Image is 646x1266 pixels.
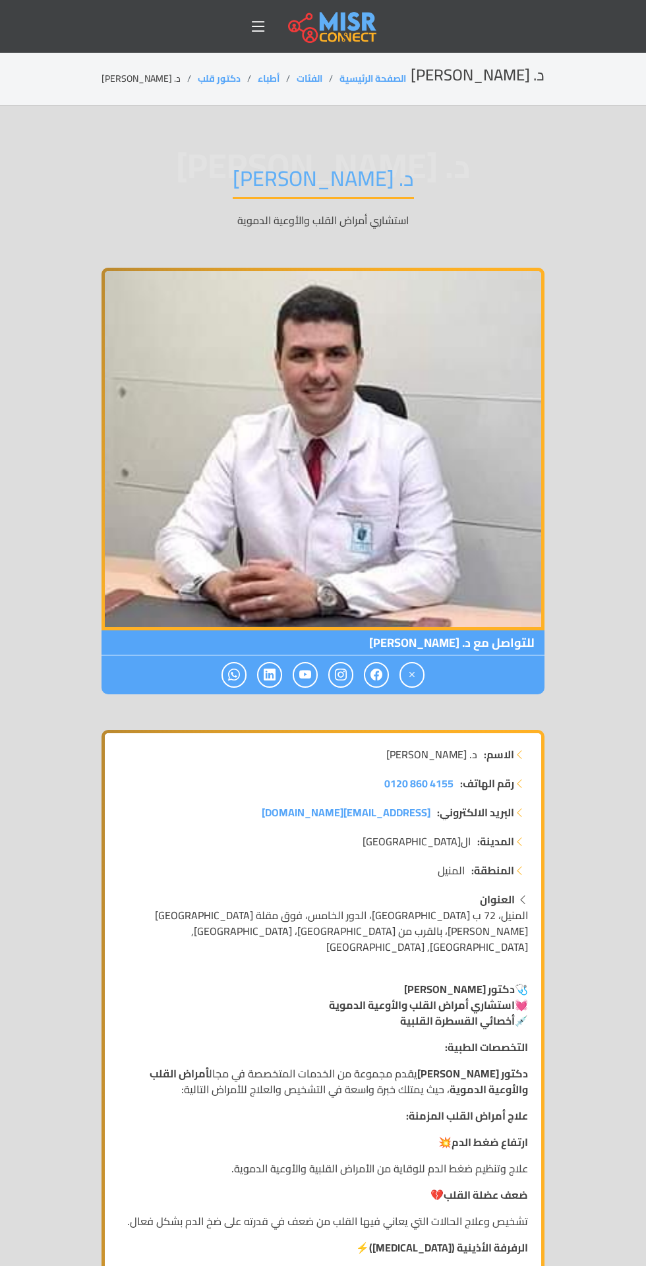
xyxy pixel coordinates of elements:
strong: الرفرفة الأذينية ([MEDICAL_DATA]) [369,1238,528,1257]
strong: استشاري أمراض القلب والأوعية الدموية [329,995,515,1015]
p: تشخيص وعلاج الحالات التي يعاني فيها القلب من ضعف في قدرته على ضخ الدم بشكل فعال. [118,1213,528,1229]
img: د. هشام مجدي عبد القادر [102,268,544,630]
p: 💥 [118,1134,528,1150]
a: دكتور قلب [198,70,241,87]
p: علاج وتنظيم ضغط الدم للوقاية من الأمراض القلبية والأوعية الدموية. [118,1160,528,1176]
p: استشاري أمراض القلب والأوعية الدموية [102,212,544,228]
h1: د. [PERSON_NAME] [233,166,414,199]
strong: ضعف عضلة القلب [444,1185,528,1205]
span: المنيل، 72 ب [GEOGRAPHIC_DATA]، الدور الخامس، فوق مقلة [GEOGRAPHIC_DATA][PERSON_NAME]، بالقرب من ... [155,905,528,957]
strong: ارتفاع ضغط الدم [452,1132,528,1152]
strong: أخصائي القسطرة القلبية [400,1011,515,1031]
p: يقدم مجموعة من الخدمات المتخصصة في مجال ، حيث يمتلك خبرة واسعة في التشخيص والعلاج للأمراض التالية: [118,1066,528,1097]
span: د. [PERSON_NAME] [386,746,477,762]
p: ⚡ [118,1240,528,1255]
strong: المنطقة: [471,862,514,878]
a: الصفحة الرئيسية [339,70,406,87]
strong: الاسم: [484,746,514,762]
img: main.misr_connect [288,10,376,43]
span: ‎0120 860 4155 [384,773,454,793]
a: الفئات [297,70,322,87]
strong: رقم الهاتف: [460,775,514,791]
h2: د. [PERSON_NAME] [411,66,544,85]
li: د. [PERSON_NAME] [102,72,198,86]
strong: دكتور [PERSON_NAME] [404,979,515,999]
p: 💔 [118,1187,528,1203]
a: أطباء [258,70,279,87]
strong: أمراض القلب والأوعية الدموية [150,1064,528,1099]
strong: البريد الالكتروني: [437,804,514,820]
span: المنيل [438,862,465,878]
strong: العنوان [480,889,515,909]
span: ال[GEOGRAPHIC_DATA] [363,833,471,849]
a: ‎0120 860 4155 [384,775,454,791]
span: [EMAIL_ADDRESS][DOMAIN_NAME] [262,802,430,822]
span: للتواصل مع د. [PERSON_NAME] [102,630,544,655]
p: 🩺 💓 💉 [118,981,528,1029]
strong: دكتور [PERSON_NAME] [417,1064,528,1083]
strong: التخصصات الطبية: [445,1037,528,1057]
strong: علاج أمراض القلب المزمنة: [406,1106,528,1126]
a: [EMAIL_ADDRESS][DOMAIN_NAME] [262,804,430,820]
strong: المدينة: [477,833,514,849]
